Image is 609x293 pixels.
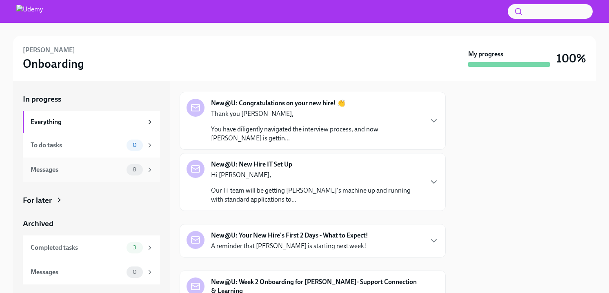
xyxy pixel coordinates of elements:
p: Hi [PERSON_NAME], [211,171,422,180]
p: Our IT team will be getting [PERSON_NAME]'s machine up and running with standard applications to... [211,186,422,204]
a: Completed tasks3 [23,235,160,260]
span: 0 [128,142,142,148]
strong: New@U: Your New Hire's First 2 Days - What to Expect! [211,231,368,240]
a: Everything [23,111,160,133]
strong: New@U: Congratulations on your new hire! 👏 [211,99,345,108]
div: Everything [31,118,143,127]
span: 8 [128,166,141,173]
a: Archived [23,218,160,229]
a: Messages0 [23,260,160,284]
a: In progress [23,94,160,104]
a: To do tasks0 [23,133,160,158]
strong: My progress [468,50,503,59]
h6: [PERSON_NAME] [23,46,75,55]
h3: Onboarding [23,56,84,71]
span: 3 [128,244,141,251]
div: To do tasks [31,141,123,150]
p: A reminder that [PERSON_NAME] is starting next week! [211,242,366,251]
a: Messages8 [23,158,160,182]
div: For later [23,195,52,206]
strong: New@U: New Hire IT Set Up [211,160,292,169]
div: Messages [31,268,123,277]
p: You have diligently navigated the interview process, and now [PERSON_NAME] is gettin... [211,125,422,143]
p: Thank you [PERSON_NAME], [211,109,422,118]
img: Udemy [16,5,43,18]
a: For later [23,195,160,206]
span: 0 [128,269,142,275]
div: Completed tasks [31,243,123,252]
h3: 100% [556,51,586,66]
div: Messages [31,165,123,174]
